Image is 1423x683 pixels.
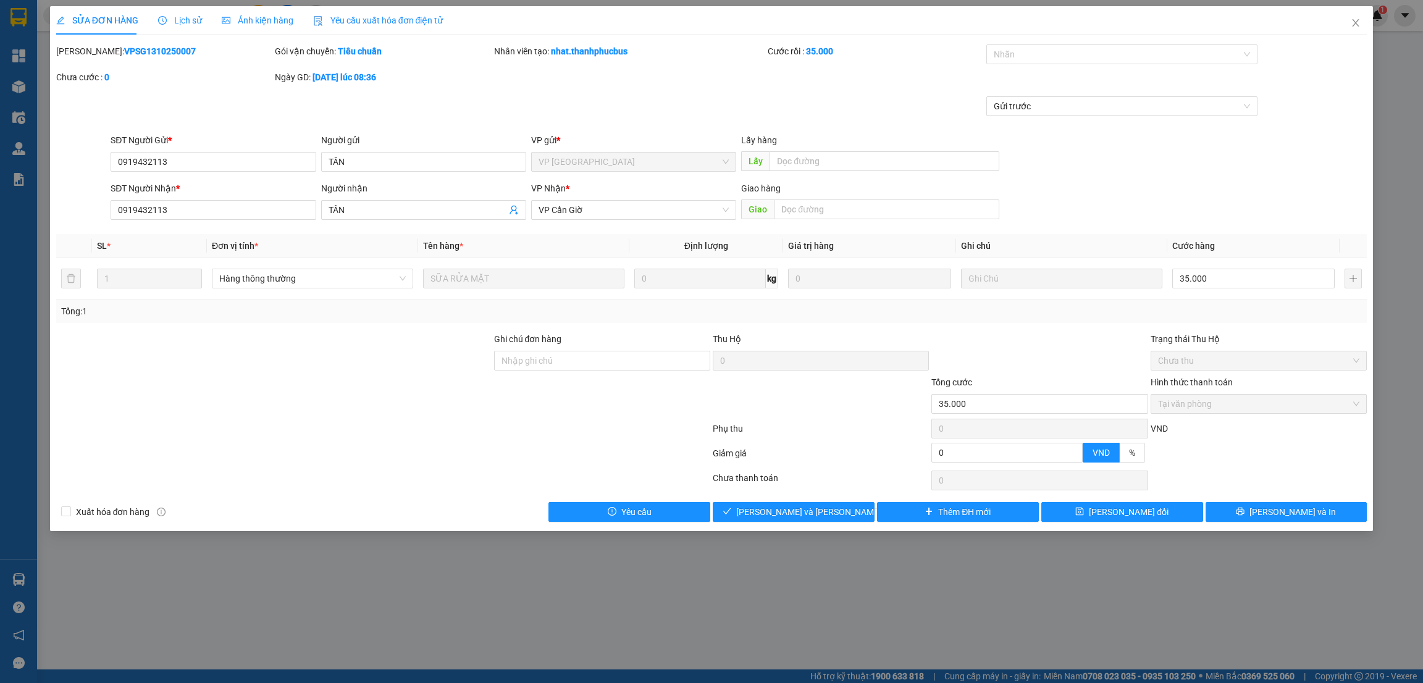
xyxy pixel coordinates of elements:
[1236,507,1245,517] span: printer
[1075,507,1084,517] span: save
[1089,505,1169,519] span: [PERSON_NAME] đổi
[423,241,463,251] span: Tên hàng
[71,505,155,519] span: Xuất hóa đơn hàng
[770,151,999,171] input: Dọc đường
[275,44,491,58] div: Gói vận chuyển:
[423,269,624,288] input: VD: Bàn, Ghế
[713,502,875,522] button: check[PERSON_NAME] và [PERSON_NAME] hàng
[56,16,65,25] span: edit
[157,508,166,516] span: info-circle
[494,334,562,344] label: Ghi chú đơn hàng
[741,151,770,171] span: Lấy
[97,241,107,251] span: SL
[124,46,196,56] b: VPSG1310250007
[774,199,999,219] input: Dọc đường
[711,446,930,468] div: Giảm giá
[723,507,731,517] span: check
[321,182,526,195] div: Người nhận
[1158,395,1359,413] span: Tại văn phòng
[219,269,406,288] span: Hàng thông thường
[56,44,272,58] div: [PERSON_NAME]:
[56,70,272,84] div: Chưa cước :
[711,422,930,443] div: Phụ thu
[736,505,903,519] span: [PERSON_NAME] và [PERSON_NAME] hàng
[313,72,376,82] b: [DATE] lúc 08:36
[938,505,991,519] span: Thêm ĐH mới
[766,269,778,288] span: kg
[104,72,109,82] b: 0
[741,183,781,193] span: Giao hàng
[1351,18,1361,28] span: close
[713,334,741,344] span: Thu Hộ
[788,269,951,288] input: 0
[509,205,519,215] span: user-add
[1172,241,1215,251] span: Cước hàng
[994,97,1250,115] span: Gửi trước
[1151,332,1367,346] div: Trạng thái Thu Hộ
[1249,505,1336,519] span: [PERSON_NAME] và In
[111,133,316,147] div: SĐT Người Gửi
[1158,351,1359,370] span: Chưa thu
[531,183,566,193] span: VP Nhận
[925,507,933,517] span: plus
[338,46,382,56] b: Tiêu chuẩn
[61,304,549,318] div: Tổng: 1
[961,269,1162,288] input: Ghi Chú
[222,15,293,25] span: Ảnh kiện hàng
[711,471,930,493] div: Chưa thanh toán
[1093,448,1110,458] span: VND
[61,269,81,288] button: delete
[608,507,616,517] span: exclamation-circle
[621,505,652,519] span: Yêu cầu
[931,377,972,387] span: Tổng cước
[531,133,736,147] div: VP gửi
[56,15,138,25] span: SỬA ĐƠN HÀNG
[877,502,1039,522] button: plusThêm ĐH mới
[1041,502,1203,522] button: save[PERSON_NAME] đổi
[1151,424,1168,434] span: VND
[494,44,765,58] div: Nhân viên tạo:
[956,234,1167,258] th: Ghi chú
[212,241,258,251] span: Đơn vị tính
[275,70,491,84] div: Ngày GD:
[684,241,728,251] span: Định lượng
[158,15,202,25] span: Lịch sử
[741,199,774,219] span: Giao
[539,201,729,219] span: VP Cần Giờ
[313,15,443,25] span: Yêu cầu xuất hóa đơn điện tử
[1151,377,1233,387] label: Hình thức thanh toán
[539,153,729,171] span: VP Sài Gòn
[741,135,777,145] span: Lấy hàng
[313,16,323,26] img: icon
[158,16,167,25] span: clock-circle
[494,351,710,371] input: Ghi chú đơn hàng
[1345,269,1362,288] button: plus
[1129,448,1135,458] span: %
[768,44,984,58] div: Cước rồi :
[1338,6,1373,41] button: Close
[788,241,834,251] span: Giá trị hàng
[551,46,628,56] b: nhat.thanhphucbus
[806,46,833,56] b: 35.000
[321,133,526,147] div: Người gửi
[548,502,710,522] button: exclamation-circleYêu cầu
[111,182,316,195] div: SĐT Người Nhận
[222,16,230,25] span: picture
[1206,502,1367,522] button: printer[PERSON_NAME] và In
